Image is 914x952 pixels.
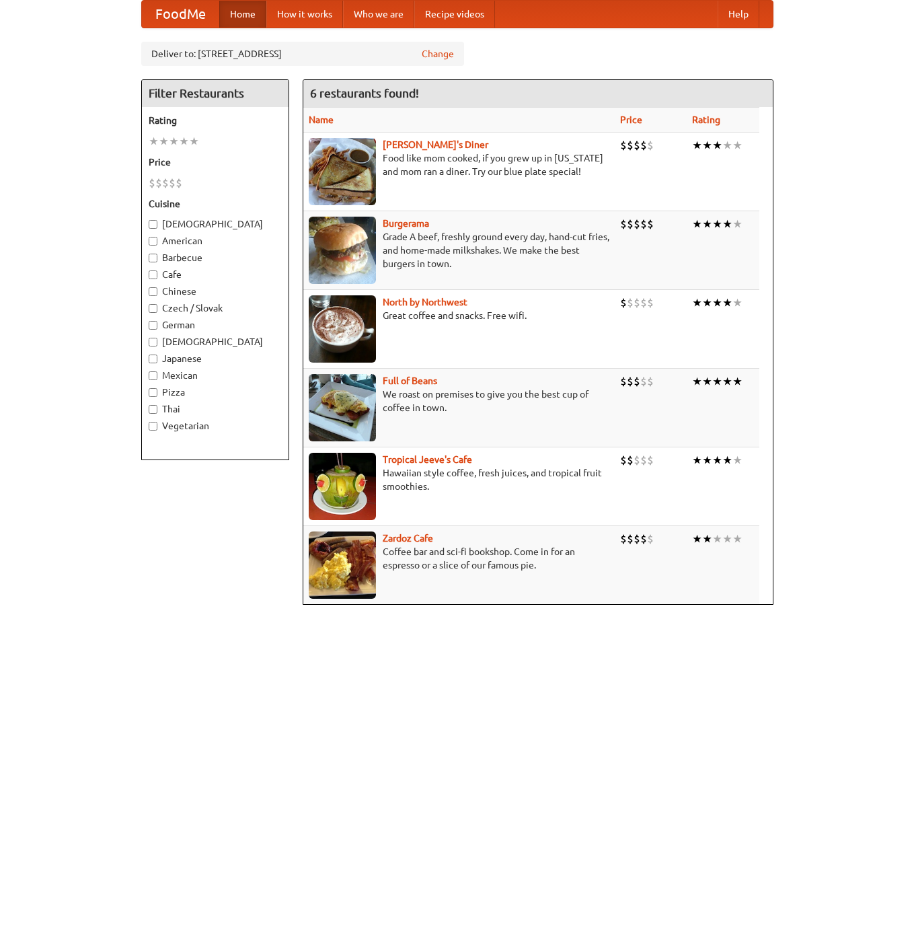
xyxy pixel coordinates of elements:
[169,176,176,190] li: $
[309,532,376,599] img: zardoz.jpg
[142,1,219,28] a: FoodMe
[383,533,433,544] a: Zardoz Cafe
[309,388,609,414] p: We roast on premises to give you the best cup of coffee in town.
[712,295,722,310] li: ★
[692,374,702,389] li: ★
[176,176,182,190] li: $
[692,138,702,153] li: ★
[634,295,640,310] li: $
[149,176,155,190] li: $
[266,1,343,28] a: How it works
[634,138,640,153] li: $
[142,80,289,107] h4: Filter Restaurants
[692,114,720,125] a: Rating
[309,138,376,205] img: sallys.jpg
[149,386,282,399] label: Pizza
[620,295,627,310] li: $
[149,321,157,330] input: German
[620,374,627,389] li: $
[169,134,179,149] li: ★
[149,371,157,380] input: Mexican
[627,295,634,310] li: $
[702,374,712,389] li: ★
[702,295,712,310] li: ★
[383,297,467,307] b: North by Northwest
[149,270,157,279] input: Cafe
[309,453,376,520] img: jeeves.jpg
[149,285,282,298] label: Chinese
[149,352,282,365] label: Japanese
[309,466,609,493] p: Hawaiian style coffee, fresh juices, and tropical fruit smoothies.
[634,374,640,389] li: $
[712,374,722,389] li: ★
[149,155,282,169] h5: Price
[309,309,609,322] p: Great coffee and snacks. Free wifi.
[383,454,472,465] b: Tropical Jeeve's Cafe
[627,453,634,468] li: $
[627,138,634,153] li: $
[620,114,642,125] a: Price
[383,218,429,229] b: Burgerama
[692,295,702,310] li: ★
[149,217,282,231] label: [DEMOGRAPHIC_DATA]
[149,338,157,346] input: [DEMOGRAPHIC_DATA]
[149,388,157,397] input: Pizza
[634,532,640,546] li: $
[718,1,759,28] a: Help
[383,139,488,150] a: [PERSON_NAME]'s Diner
[309,151,609,178] p: Food like mom cooked, if you grew up in [US_STATE] and mom ran a diner. Try our blue plate special!
[627,374,634,389] li: $
[634,453,640,468] li: $
[149,287,157,296] input: Chinese
[149,197,282,211] h5: Cuisine
[155,176,162,190] li: $
[422,47,454,61] a: Change
[732,453,742,468] li: ★
[149,369,282,382] label: Mexican
[162,176,169,190] li: $
[647,217,654,231] li: $
[640,532,647,546] li: $
[620,138,627,153] li: $
[309,545,609,572] p: Coffee bar and sci-fi bookshop. Come in for an espresso or a slice of our famous pie.
[149,304,157,313] input: Czech / Slovak
[640,374,647,389] li: $
[732,374,742,389] li: ★
[620,453,627,468] li: $
[647,138,654,153] li: $
[712,453,722,468] li: ★
[149,134,159,149] li: ★
[722,295,732,310] li: ★
[702,138,712,153] li: ★
[149,234,282,248] label: American
[149,251,282,264] label: Barbecue
[620,532,627,546] li: $
[219,1,266,28] a: Home
[732,532,742,546] li: ★
[159,134,169,149] li: ★
[309,230,609,270] p: Grade A beef, freshly ground every day, hand-cut fries, and home-made milkshakes. We make the bes...
[732,217,742,231] li: ★
[309,217,376,284] img: burgerama.jpg
[149,237,157,246] input: American
[149,405,157,414] input: Thai
[189,134,199,149] li: ★
[149,114,282,127] h5: Rating
[647,453,654,468] li: $
[310,87,419,100] ng-pluralize: 6 restaurants found!
[414,1,495,28] a: Recipe videos
[383,375,437,386] b: Full of Beans
[712,217,722,231] li: ★
[309,114,334,125] a: Name
[640,295,647,310] li: $
[149,422,157,431] input: Vegetarian
[149,220,157,229] input: [DEMOGRAPHIC_DATA]
[149,402,282,416] label: Thai
[634,217,640,231] li: $
[149,335,282,349] label: [DEMOGRAPHIC_DATA]
[702,217,712,231] li: ★
[627,217,634,231] li: $
[722,453,732,468] li: ★
[647,532,654,546] li: $
[712,532,722,546] li: ★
